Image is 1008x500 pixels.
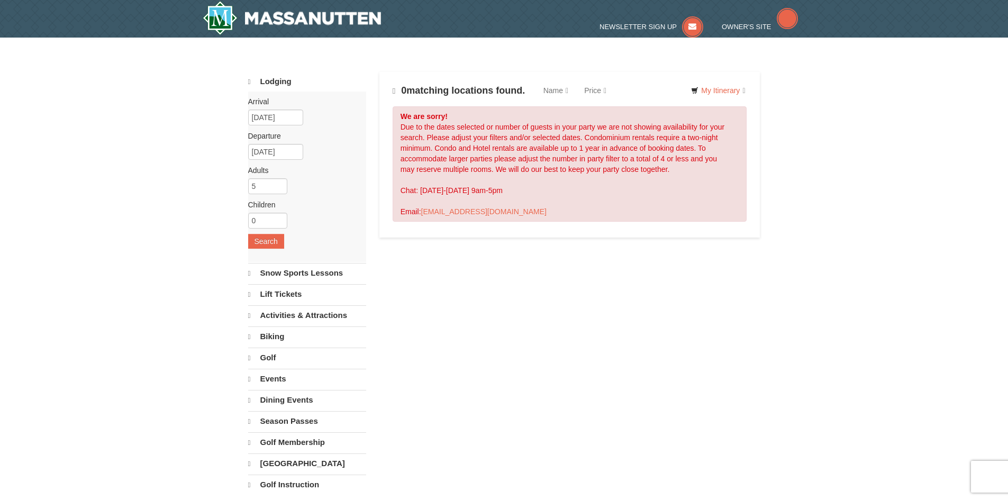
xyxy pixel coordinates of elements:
a: Massanutten Resort [203,1,382,35]
a: Golf [248,348,366,368]
label: Children [248,199,358,210]
a: Snow Sports Lessons [248,263,366,283]
a: Golf Membership [248,432,366,452]
button: Search [248,234,284,249]
label: Departure [248,131,358,141]
img: Massanutten Resort Logo [203,1,382,35]
label: Adults [248,165,358,176]
a: Biking [248,326,366,347]
a: Season Passes [248,411,366,431]
div: Due to the dates selected or number of guests in your party we are not showing availability for y... [393,106,747,222]
span: Newsletter Sign Up [600,23,677,31]
a: Dining Events [248,390,366,410]
a: Events [248,369,366,389]
span: Owner's Site [722,23,771,31]
a: [GEOGRAPHIC_DATA] [248,453,366,474]
a: Lodging [248,72,366,92]
a: Owner's Site [722,23,798,31]
a: Lift Tickets [248,284,366,304]
a: [EMAIL_ADDRESS][DOMAIN_NAME] [421,207,547,216]
span: 0 [401,85,406,96]
label: Arrival [248,96,358,107]
a: Price [576,80,614,101]
h4: matching locations found. [393,85,525,96]
a: Newsletter Sign Up [600,23,703,31]
a: Name [535,80,576,101]
a: Golf Instruction [248,475,366,495]
strong: We are sorry! [401,112,448,121]
a: Activities & Attractions [248,305,366,325]
a: My Itinerary [684,83,752,98]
